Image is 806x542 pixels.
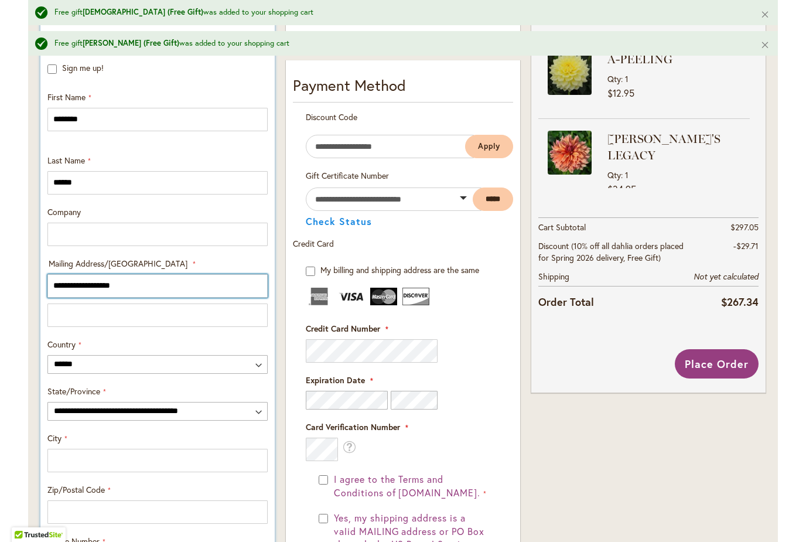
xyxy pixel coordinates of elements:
[538,271,569,282] span: Shipping
[47,386,100,397] span: State/Province
[47,155,85,166] span: Last Name
[607,51,747,67] strong: A-PEELING
[607,169,621,180] span: Qty
[49,258,187,269] span: Mailing Address/[GEOGRAPHIC_DATA]
[370,288,397,305] img: MasterCard
[694,271,759,282] span: Not yet calculated
[47,46,132,57] span: Subscribe to Newsletter
[306,217,372,226] button: Check Status
[548,131,592,175] img: ANDY'S LEGACY
[538,240,684,263] span: Discount (10% off all dahlia orders placed for Spring 2026 delivery, Free Gift)
[62,62,104,73] label: Sign me up!
[607,73,621,84] span: Qty
[548,51,592,95] img: A-PEELING
[338,288,365,305] img: Visa
[306,323,380,334] span: Credit Card Number
[47,432,62,444] span: City
[306,421,400,432] span: Card Verification Number
[9,500,42,533] iframe: Launch Accessibility Center
[538,217,685,237] th: Cart Subtotal
[83,38,179,48] strong: [PERSON_NAME] (Free Gift)
[54,7,743,18] div: Free gift was added to your shopping cart
[465,135,513,158] button: Apply
[675,349,759,379] button: Place Order
[607,183,636,195] span: $34.95
[538,293,594,310] strong: Order Total
[478,141,500,151] span: Apply
[730,221,759,233] span: $297.05
[306,288,333,305] img: American Express
[54,38,743,49] div: Free gift was added to your shopping cart
[47,484,105,495] span: Zip/Postal Code
[334,473,480,499] span: I agree to the Terms and Conditions of [DOMAIN_NAME].
[402,288,429,305] img: Discover
[306,170,389,181] span: Gift Certificate Number
[607,87,634,99] span: $12.95
[306,111,357,122] span: Discount Code
[293,74,513,103] div: Payment Method
[306,374,365,386] span: Expiration Date
[47,91,86,103] span: First Name
[625,73,629,84] span: 1
[685,357,749,371] span: Place Order
[83,7,203,17] strong: [DEMOGRAPHIC_DATA] (Free Gift)
[293,238,334,249] span: Credit Card
[607,131,747,163] strong: [PERSON_NAME]'S LEGACY
[625,169,629,180] span: 1
[721,295,759,309] span: $267.34
[47,339,76,350] span: Country
[733,240,759,251] span: -$29.71
[320,264,479,275] span: My billing and shipping address are the same
[47,206,81,217] span: Company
